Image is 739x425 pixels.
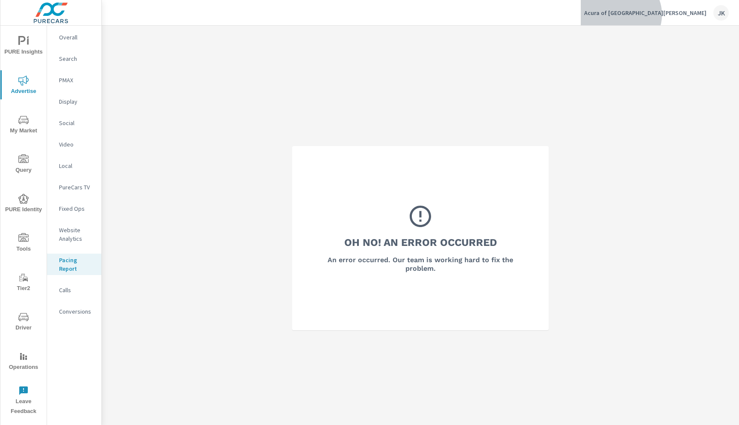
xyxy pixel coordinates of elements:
[47,224,101,245] div: Website Analytics
[47,181,101,194] div: PureCars TV
[47,202,101,215] div: Fixed Ops
[3,312,44,333] span: Driver
[59,76,95,84] p: PMAX
[344,235,497,250] h3: Oh No! An Error Occurred
[47,254,101,275] div: Pacing Report
[59,33,95,42] p: Overall
[47,159,101,172] div: Local
[0,26,47,420] div: nav menu
[59,256,95,273] p: Pacing Report
[47,74,101,87] div: PMAX
[47,138,101,151] div: Video
[3,36,44,57] span: PURE Insights
[3,386,44,416] span: Leave Feedback
[59,97,95,106] p: Display
[3,154,44,175] span: Query
[47,117,101,129] div: Social
[3,194,44,215] span: PURE Identity
[59,307,95,316] p: Conversions
[47,95,101,108] div: Display
[3,351,44,372] span: Operations
[3,272,44,293] span: Tier2
[47,305,101,318] div: Conversions
[59,119,95,127] p: Social
[47,52,101,65] div: Search
[59,140,95,149] p: Video
[3,115,44,136] span: My Market
[59,54,95,63] p: Search
[713,5,729,21] div: JK
[315,256,526,273] h6: An error occurred. Our team is working hard to fix the problem.
[47,31,101,44] div: Overall
[59,226,95,243] p: Website Analytics
[3,75,44,96] span: Advertise
[584,9,706,17] p: Acura of [GEOGRAPHIC_DATA][PERSON_NAME]
[59,183,95,192] p: PureCars TV
[3,233,44,254] span: Tools
[59,162,95,170] p: Local
[47,284,101,296] div: Calls
[59,286,95,294] p: Calls
[59,204,95,213] p: Fixed Ops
